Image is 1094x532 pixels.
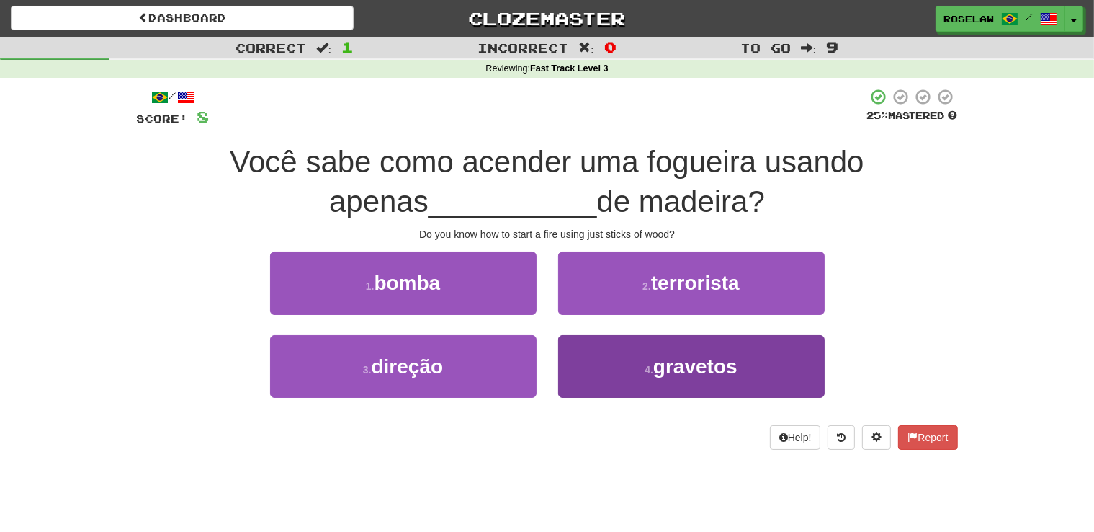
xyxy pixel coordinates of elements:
span: de madeira? [596,185,764,218]
button: 1.bomba [270,252,537,314]
button: 4.gravetos [558,335,825,398]
span: __________ [429,185,597,218]
button: Report [898,425,957,450]
span: terrorista [651,272,740,294]
span: : [316,42,332,54]
span: bomba [374,272,440,294]
span: To go [740,40,791,55]
a: roselaw / [936,6,1065,32]
small: 2 . [642,280,651,292]
span: Score: [137,112,189,125]
div: / [137,88,210,106]
span: gravetos [653,355,737,378]
button: Help! [770,425,821,450]
span: 0 [604,38,617,56]
button: 2.terrorista [558,252,825,314]
span: 25 % [867,110,889,121]
small: 4 . [645,364,653,376]
span: : [801,42,817,54]
span: roselaw [943,12,994,25]
small: 1 . [366,280,375,292]
button: 3.direção [270,335,537,398]
a: Clozemaster [375,6,718,31]
span: Correct [236,40,306,55]
strong: Fast Track Level 3 [530,63,609,74]
span: 8 [197,107,210,125]
span: / [1026,12,1033,22]
div: Mastered [867,110,958,123]
button: Round history (alt+y) [828,425,855,450]
div: Do you know how to start a fire using just sticks of wood? [137,227,958,241]
span: 9 [826,38,838,56]
a: Dashboard [11,6,354,30]
span: Você sabe como acender uma fogueira usando apenas [230,145,864,218]
span: direção [372,355,444,378]
span: : [578,42,594,54]
span: Incorrect [477,40,568,55]
small: 3 . [363,364,372,376]
span: 1 [341,38,354,56]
